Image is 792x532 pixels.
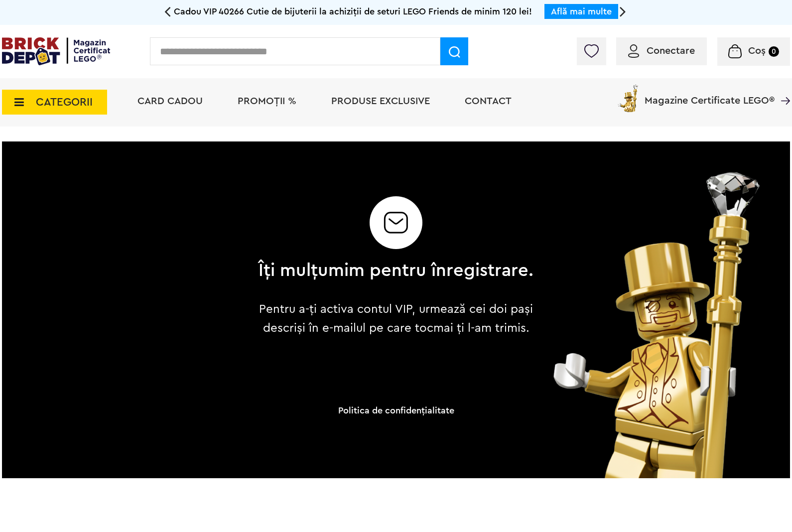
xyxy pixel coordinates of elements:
[174,7,532,16] span: Cadou VIP 40266 Cutie de bijuterii la achiziții de seturi LEGO Friends de minim 120 lei!
[551,7,612,16] a: Află mai multe
[259,261,534,280] h2: Îți mulțumim pentru înregistrare.
[465,96,512,106] a: Contact
[775,83,790,93] a: Magazine Certificate LEGO®
[628,46,695,56] a: Conectare
[645,83,775,106] span: Magazine Certificate LEGO®
[338,406,454,415] a: Politica de confidenţialitate
[137,96,203,106] a: Card Cadou
[769,46,779,57] small: 0
[251,300,541,338] p: Pentru a-ți activa contul VIP, urmează cei doi pași descriși în e-mailul pe care tocmai ți l-am t...
[647,46,695,56] span: Conectare
[748,46,766,56] span: Coș
[331,96,430,106] a: Produse exclusive
[36,97,93,108] span: CATEGORII
[238,96,296,106] a: PROMOȚII %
